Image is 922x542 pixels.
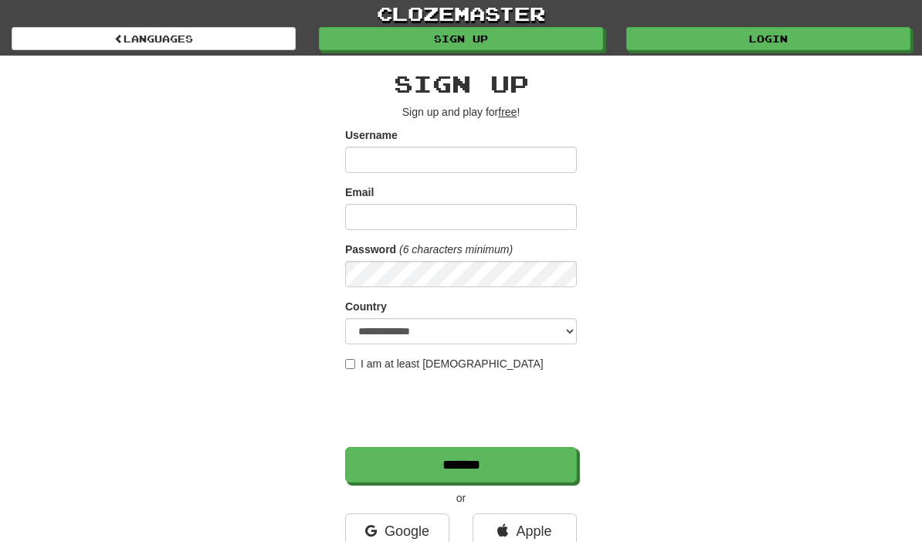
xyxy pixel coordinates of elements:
p: Sign up and play for ! [345,104,577,120]
u: free [498,106,517,118]
iframe: reCAPTCHA [345,379,580,439]
p: or [345,490,577,506]
a: Sign up [319,27,603,50]
label: Email [345,185,374,200]
h2: Sign up [345,71,577,97]
label: I am at least [DEMOGRAPHIC_DATA] [345,356,544,371]
em: (6 characters minimum) [399,243,513,256]
a: Login [626,27,910,50]
input: I am at least [DEMOGRAPHIC_DATA] [345,359,355,369]
label: Country [345,299,387,314]
label: Password [345,242,396,257]
label: Username [345,127,398,143]
a: Languages [12,27,296,50]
